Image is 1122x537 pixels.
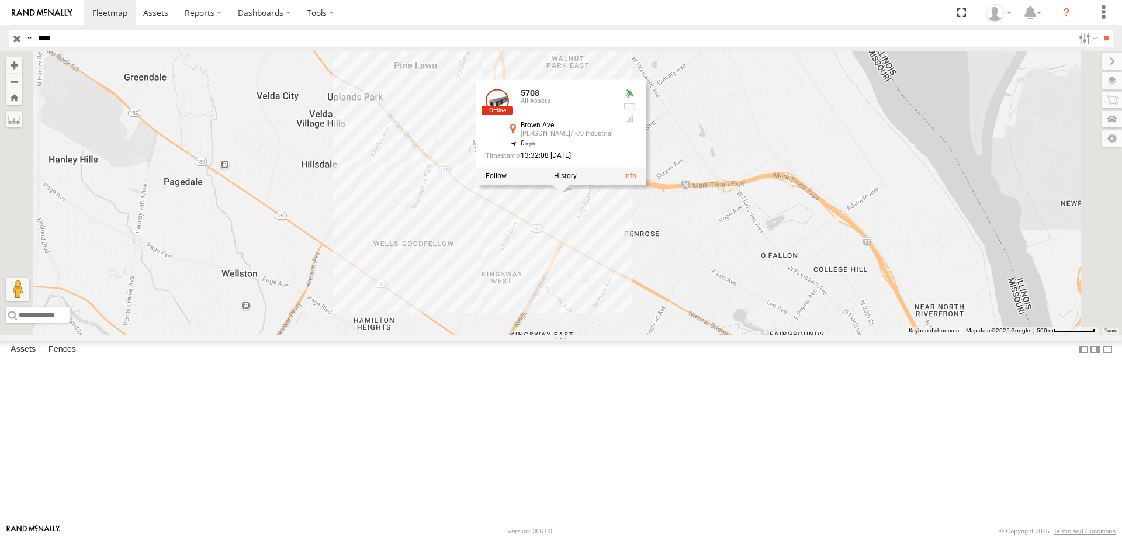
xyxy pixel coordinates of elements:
label: Map Settings [1102,130,1122,147]
label: Assets [5,341,41,358]
span: 0 [521,139,535,147]
button: Zoom in [6,57,22,73]
div: © Copyright 2025 - [999,528,1116,535]
a: View Asset Details [624,172,636,180]
div: Brown Ave [521,122,613,129]
div: Last Event GSM Signal Strength [622,114,636,123]
button: Map Scale: 500 m per 67 pixels [1033,327,1099,335]
a: Terms (opens in new tab) [1104,328,1117,333]
label: View Asset History [554,172,577,180]
label: Dock Summary Table to the Left [1078,341,1089,358]
a: View Asset Details [486,89,509,112]
a: Terms and Conditions [1054,528,1116,535]
a: Visit our Website [6,525,60,537]
div: Version: 306.00 [508,528,552,535]
span: 500 m [1037,327,1054,334]
img: rand-logo.svg [12,9,72,17]
div: All Assets [521,98,613,105]
label: Measure [6,111,22,127]
div: [PERSON_NAME]/I-70 Industrial [521,130,613,137]
label: Search Filter Options [1074,30,1099,47]
i: ? [1057,4,1076,22]
label: Search Query [25,30,34,47]
button: Drag Pegman onto the map to open Street View [6,278,29,301]
div: No battery health information received from this device. [622,102,636,111]
a: 5708 [521,88,539,98]
button: Keyboard shortcuts [909,327,959,335]
label: Realtime tracking of Asset [486,172,507,180]
label: Dock Summary Table to the Right [1089,341,1101,358]
div: Fred Welch [982,4,1016,22]
span: Map data ©2025 Google [966,327,1030,334]
div: Valid GPS Fix [622,89,636,98]
button: Zoom out [6,73,22,89]
label: Fences [43,341,82,358]
label: Hide Summary Table [1102,341,1113,358]
div: Date/time of location update [486,153,613,160]
button: Zoom Home [6,89,22,105]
